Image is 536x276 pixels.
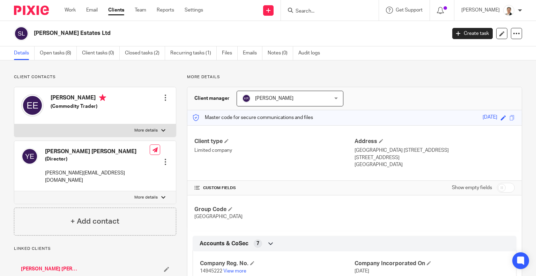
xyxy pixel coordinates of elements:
[70,216,119,227] h4: + Add contact
[355,260,509,267] h4: Company Incorporated On
[200,260,355,267] h4: Company Reg. No.
[14,46,35,60] a: Details
[255,96,293,101] span: [PERSON_NAME]
[14,26,29,41] img: svg%3E
[134,195,158,200] p: More details
[125,46,165,60] a: Closed tasks (2)
[108,7,124,14] a: Clients
[82,46,120,60] a: Client tasks (0)
[157,7,174,14] a: Reports
[65,7,76,14] a: Work
[14,246,176,252] p: Linked clients
[452,28,493,39] a: Create task
[223,269,246,274] a: View more
[396,8,423,13] span: Get Support
[222,46,238,60] a: Files
[194,206,355,213] h4: Group Code
[242,94,251,103] img: svg%3E
[170,46,217,60] a: Recurring tasks (1)
[14,6,49,15] img: Pixie
[355,269,369,274] span: [DATE]
[86,7,98,14] a: Email
[187,74,522,80] p: More details
[194,214,243,219] span: [GEOGRAPHIC_DATA]
[243,46,262,60] a: Emails
[503,5,514,16] img: Untitled%20(5%20%C3%97%205%20cm)%20(2).png
[295,8,358,15] input: Search
[21,266,80,273] a: [PERSON_NAME] [PERSON_NAME]
[51,94,106,103] h4: [PERSON_NAME]
[268,46,293,60] a: Notes (0)
[355,154,515,161] p: [STREET_ADDRESS]
[194,147,355,154] p: Limited company
[45,156,150,163] h5: (Director)
[185,7,203,14] a: Settings
[256,240,259,247] span: 7
[21,148,38,165] img: svg%3E
[355,147,515,154] p: [GEOGRAPHIC_DATA] [STREET_ADDRESS]
[355,138,515,145] h4: Address
[34,30,360,37] h2: [PERSON_NAME] Estates Ltd
[483,114,497,122] div: [DATE]
[40,46,77,60] a: Open tasks (8)
[194,185,355,191] h4: CUSTOM FIELDS
[135,7,146,14] a: Team
[51,103,106,110] h5: (Commodity Trader)
[99,94,106,101] i: Primary
[194,138,355,145] h4: Client type
[461,7,500,14] p: [PERSON_NAME]
[21,94,44,117] img: svg%3E
[298,46,325,60] a: Audit logs
[200,240,248,247] span: Accounts & CoSec
[452,184,492,191] label: Show empty fields
[355,161,515,168] p: [GEOGRAPHIC_DATA]
[45,170,150,184] p: [PERSON_NAME][EMAIL_ADDRESS][DOMAIN_NAME]
[194,95,230,102] h3: Client manager
[14,74,176,80] p: Client contacts
[134,128,158,133] p: More details
[45,148,150,155] h4: [PERSON_NAME] [PERSON_NAME]
[200,269,222,274] span: 14945222
[193,114,313,121] p: Master code for secure communications and files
